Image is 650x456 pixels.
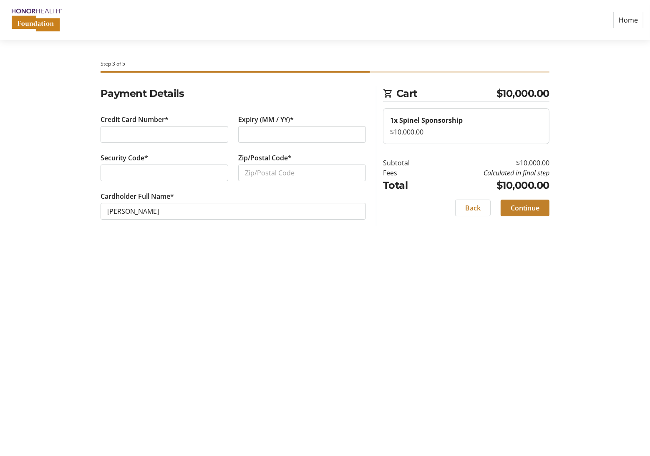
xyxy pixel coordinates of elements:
[390,116,463,125] strong: 1x Spinel Sponsorship
[431,158,549,168] td: $10,000.00
[383,158,431,168] td: Subtotal
[431,168,549,178] td: Calculated in final step
[238,153,292,163] label: Zip/Postal Code*
[501,200,549,216] button: Continue
[101,114,169,124] label: Credit Card Number*
[101,203,366,220] input: Card Holder Name
[101,60,549,68] div: Step 3 of 5
[511,203,539,213] span: Continue
[238,165,366,181] input: Zip/Postal Code
[107,168,222,178] iframe: Secure CVC input frame
[101,153,148,163] label: Security Code*
[7,3,66,37] img: HonorHealth Foundation's Logo
[383,178,431,193] td: Total
[431,178,549,193] td: $10,000.00
[101,86,366,101] h2: Payment Details
[238,114,294,124] label: Expiry (MM / YY)*
[390,127,542,137] div: $10,000.00
[383,168,431,178] td: Fees
[101,191,174,201] label: Cardholder Full Name*
[465,203,481,213] span: Back
[455,200,491,216] button: Back
[496,86,549,101] span: $10,000.00
[396,86,496,101] span: Cart
[245,129,359,139] iframe: Secure expiration date input frame
[613,12,643,28] a: Home
[107,129,222,139] iframe: Secure card number input frame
